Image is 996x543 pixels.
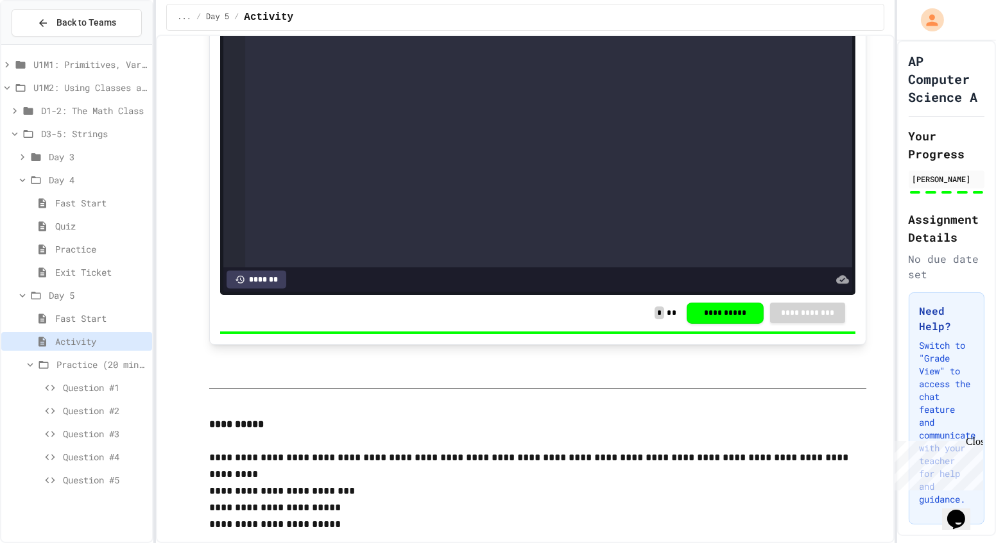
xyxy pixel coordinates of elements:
[49,173,147,187] span: Day 4
[49,288,147,302] span: Day 5
[907,5,947,35] div: My Account
[196,12,201,22] span: /
[63,427,147,440] span: Question #3
[909,251,984,282] div: No due date set
[177,12,191,22] span: ...
[55,312,147,325] span: Fast Start
[41,127,147,140] span: D3-5: Strings
[909,127,984,163] h2: Your Progress
[920,339,974,506] p: Switch to "Grade View" to access the chat feature and communicate with your teacher for help and ...
[244,10,293,25] span: Activity
[63,473,147,487] span: Question #5
[56,358,147,371] span: Practice (20 mins)
[206,12,229,22] span: Day 5
[909,52,984,106] h1: AP Computer Science A
[55,219,147,233] span: Quiz
[63,381,147,394] span: Question #1
[63,404,147,417] span: Question #2
[55,242,147,256] span: Practice
[942,492,983,530] iframe: chat widget
[33,58,147,71] span: U1M1: Primitives, Variables, Basic I/O
[63,450,147,464] span: Question #4
[889,436,983,490] iframe: chat widget
[56,16,116,29] span: Back to Teams
[55,265,147,279] span: Exit Ticket
[234,12,239,22] span: /
[49,150,147,163] span: Day 3
[55,196,147,210] span: Fast Start
[909,210,984,246] h2: Assignment Details
[5,5,89,81] div: Chat with us now!Close
[55,335,147,348] span: Activity
[12,9,142,37] button: Back to Teams
[913,173,981,185] div: [PERSON_NAME]
[41,104,147,117] span: D1-2: The Math Class
[920,303,974,334] h3: Need Help?
[33,81,147,94] span: U1M2: Using Classes and Objects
